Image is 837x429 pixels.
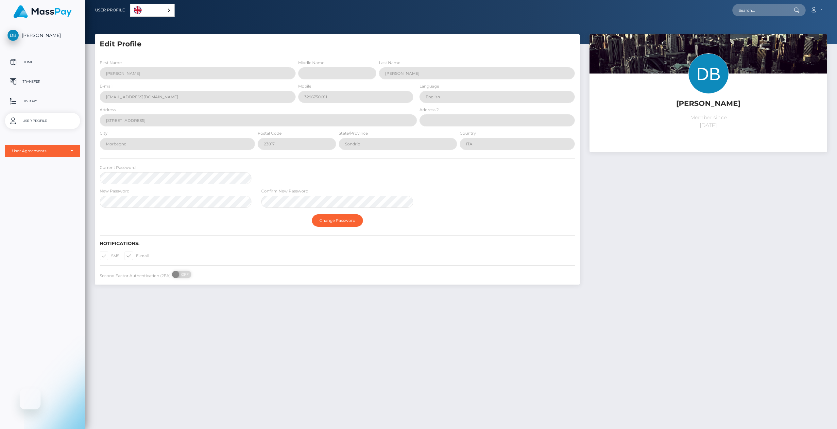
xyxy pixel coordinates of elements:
label: First Name [100,60,122,66]
label: State/Province [339,130,368,136]
label: Address 2 [419,107,439,113]
button: User Agreements [5,145,80,157]
label: Confirm New Password [261,188,308,194]
a: History [5,93,80,109]
iframe: Pulsante per aprire la finestra di messaggistica [20,388,41,409]
h5: [PERSON_NAME] [594,99,822,109]
a: Home [5,54,80,70]
label: Country [460,130,476,136]
label: Second Factor Authentication (2FA) [100,273,171,279]
img: ... [589,34,827,192]
input: Search... [732,4,794,16]
p: Transfer [8,77,77,87]
a: Transfer [5,74,80,90]
label: New Password [100,188,129,194]
p: User Profile [8,116,77,126]
label: Language [419,83,439,89]
label: E-mail [100,83,112,89]
label: Postal Code [258,130,282,136]
button: Change Password [312,214,363,227]
h6: Notifications: [100,241,575,246]
span: [PERSON_NAME] [5,32,80,38]
div: Language [130,4,175,17]
a: User Profile [5,113,80,129]
a: User Profile [95,3,125,17]
p: Member since [DATE] [594,114,822,129]
h5: Edit Profile [100,39,575,49]
label: E-mail [125,252,149,260]
label: SMS [100,252,119,260]
img: MassPay [13,5,72,18]
label: Current Password [100,165,136,171]
label: Last Name [379,60,400,66]
p: History [8,96,77,106]
label: Address [100,107,116,113]
label: Middle Name [298,60,324,66]
label: Mobile [298,83,311,89]
p: Home [8,57,77,67]
aside: Language selected: English [130,4,175,17]
label: City [100,130,108,136]
div: User Agreements [12,148,66,154]
span: OFF [176,271,192,278]
a: English [130,4,174,16]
